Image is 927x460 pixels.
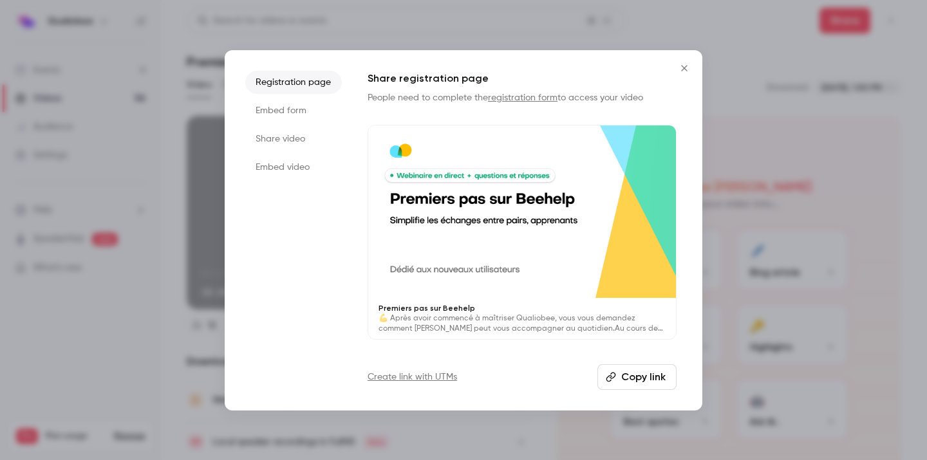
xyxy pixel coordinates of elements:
p: People need to complete the to access your video [368,91,677,104]
li: Share video [245,127,342,151]
li: Embed video [245,156,342,179]
a: Create link with UTMs [368,371,457,383]
li: Embed form [245,99,342,122]
button: Close [671,55,697,81]
a: Premiers pas sur Beehelp💪 Après avoir commencé à maîtriser Qualiobee, vous vous demandez comment ... [368,125,677,340]
a: registration form [488,93,557,102]
button: Copy link [597,364,677,390]
p: 💪 Après avoir commencé à maîtriser Qualiobee, vous vous demandez comment [PERSON_NAME] peut vous ... [379,313,666,334]
p: Premiers pas sur Beehelp [379,303,666,313]
h1: Share registration page [368,71,677,86]
li: Registration page [245,71,342,94]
